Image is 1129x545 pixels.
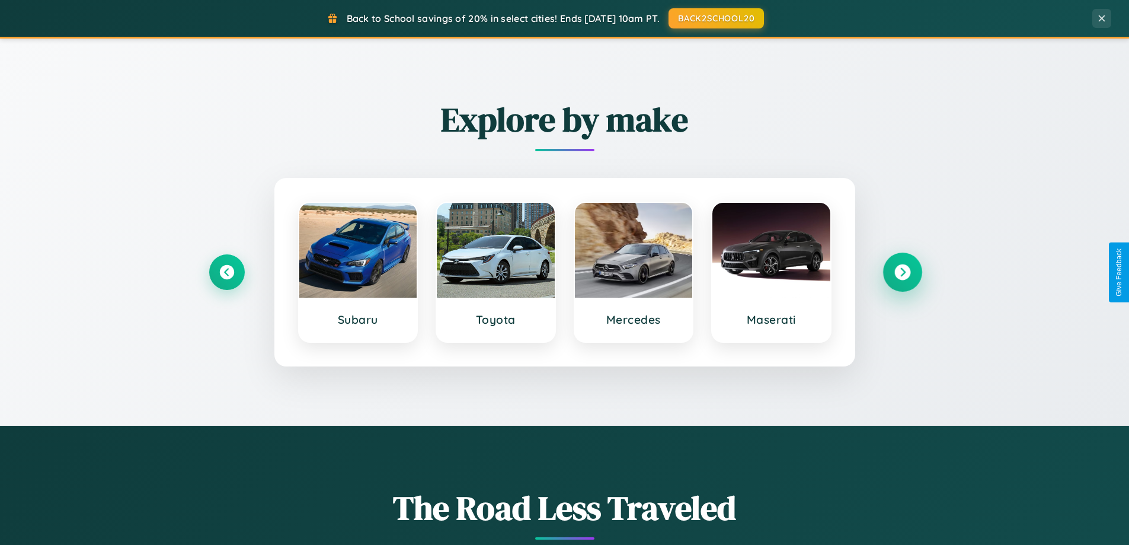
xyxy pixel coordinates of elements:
[724,313,818,327] h3: Maserati
[311,313,405,327] h3: Subaru
[209,97,920,142] h2: Explore by make
[1115,248,1123,297] div: Give Feedback
[449,313,543,327] h3: Toyota
[669,8,764,28] button: BACK2SCHOOL20
[587,313,681,327] h3: Mercedes
[209,485,920,531] h1: The Road Less Traveled
[347,12,660,24] span: Back to School savings of 20% in select cities! Ends [DATE] 10am PT.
